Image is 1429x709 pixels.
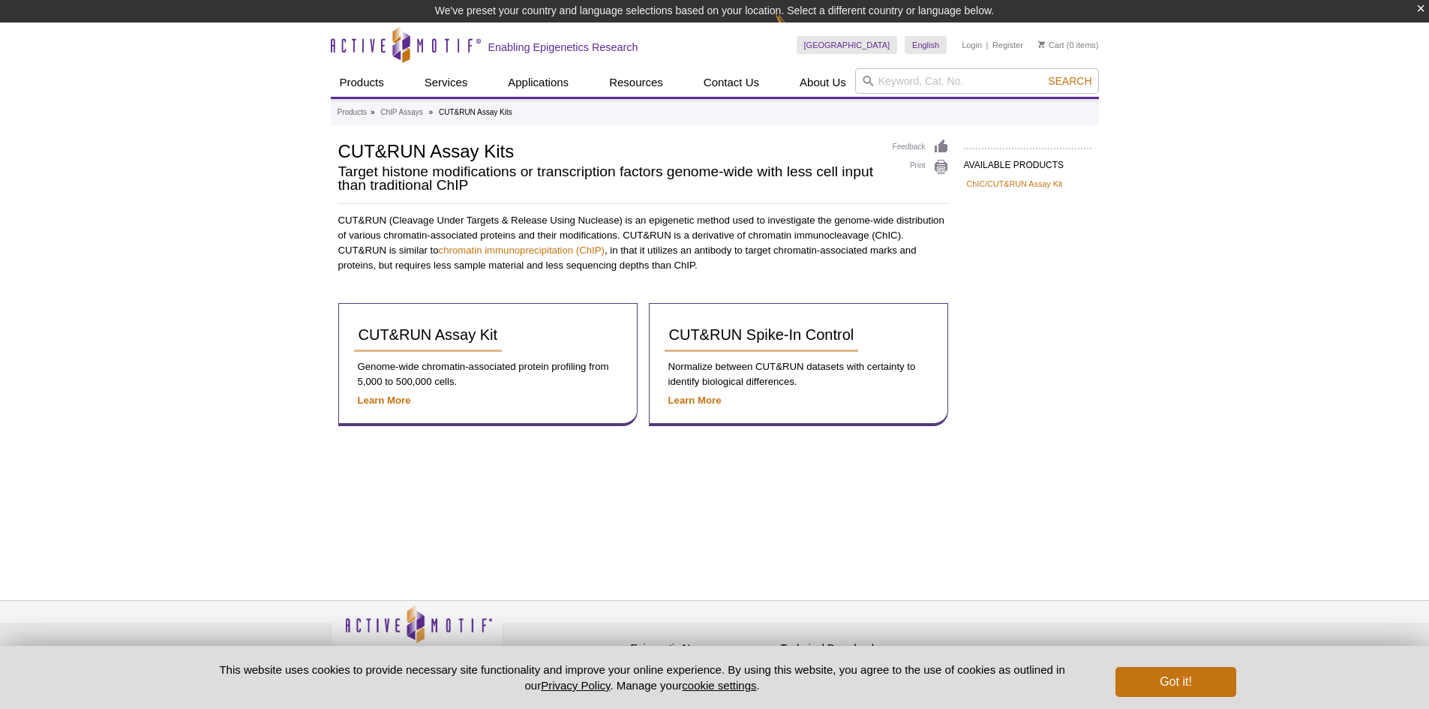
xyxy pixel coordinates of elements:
a: Privacy Policy [511,640,569,662]
table: Click to Verify - This site chose Symantec SSL for secure e-commerce and confidential communicati... [931,627,1043,660]
a: CUT&RUN Spike-In Control [665,319,859,352]
span: Search [1048,75,1091,87]
p: Normalize between CUT&RUN datasets with certainty to identify biological differences. [665,359,932,389]
a: Register [992,40,1023,50]
h2: AVAILABLE PRODUCTS [964,148,1091,175]
p: This website uses cookies to provide necessary site functionality and improve your online experie... [194,662,1091,693]
li: » [429,108,434,116]
a: Login [962,40,982,50]
span: CUT&RUN Spike-In Control [669,326,854,343]
a: Services [416,68,477,97]
a: Cart [1038,40,1064,50]
li: CUT&RUN Assay Kits [439,108,512,116]
a: Products [331,68,393,97]
a: chromatin immunoprecipitation (ChIP) [439,245,605,256]
a: Resources [600,68,672,97]
a: Feedback [893,139,949,155]
a: English [905,36,947,54]
a: Print [893,159,949,176]
li: | [986,36,989,54]
button: Search [1043,74,1096,88]
p: Genome-wide chromatin-associated protein profiling from 5,000 to 500,000 cells. [354,359,622,389]
li: » [371,108,375,116]
a: Privacy Policy [541,679,610,692]
a: ChIC/CUT&RUN Assay Kit [967,177,1063,191]
a: Learn More [358,395,411,406]
h4: Epigenetic News [631,642,773,655]
input: Keyword, Cat. No. [855,68,1099,94]
a: Products [338,106,367,119]
span: CUT&RUN Assay Kit [359,326,498,343]
a: Applications [499,68,578,97]
a: About Us [791,68,855,97]
img: Active Motif, [331,601,503,662]
h1: CUT&RUN Assay Kits [338,139,878,161]
button: Got it! [1115,667,1235,697]
a: ChIP Assays [380,106,423,119]
button: cookie settings [682,679,756,692]
h2: Target histone modifications or transcription factors genome-wide with less cell input than tradi... [338,165,878,192]
h4: Technical Downloads [781,642,923,655]
img: Your Cart [1038,41,1045,48]
a: Learn More [668,395,722,406]
a: [GEOGRAPHIC_DATA] [797,36,898,54]
a: Contact Us [695,68,768,97]
li: (0 items) [1038,36,1099,54]
img: Change Here [775,11,815,47]
a: CUT&RUN Assay Kit [354,319,503,352]
p: CUT&RUN (Cleavage Under Targets & Release Using Nuclease) is an epigenetic method used to investi... [338,213,949,273]
h2: Enabling Epigenetics Research [488,41,638,54]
